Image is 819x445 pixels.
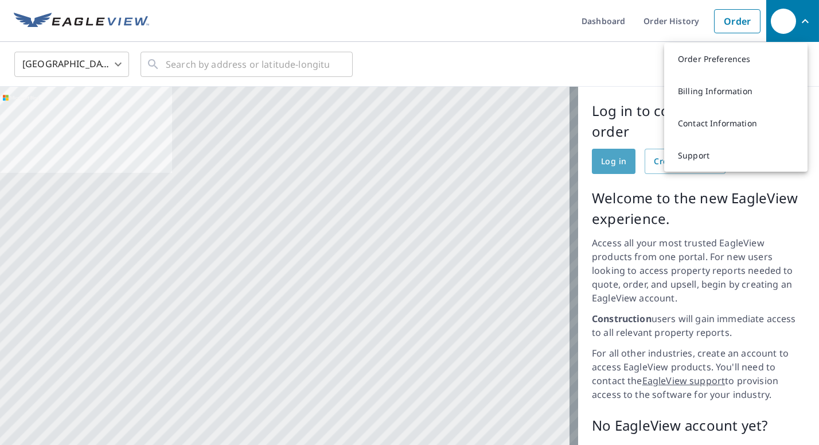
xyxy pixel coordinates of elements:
p: No EagleView account yet? [592,415,805,436]
a: Order Preferences [664,43,808,75]
div: [GEOGRAPHIC_DATA] [14,48,129,80]
p: Log in to continue placing an order [592,100,805,142]
a: Order [714,9,760,33]
p: users will gain immediate access to all relevant property reports. [592,312,805,339]
span: Log in [601,154,626,169]
p: For all other industries, create an account to access EagleView products. You'll need to contact ... [592,346,805,401]
a: Create Account [645,149,726,174]
a: Support [664,140,808,172]
p: Access all your most trusted EagleView products from one portal. For new users looking to access ... [592,236,805,305]
a: EagleView support [642,374,726,387]
a: Billing Information [664,75,808,107]
p: Welcome to the new EagleView experience. [592,188,805,229]
a: Contact Information [664,107,808,140]
span: Create Account [654,154,716,169]
a: Log in [592,149,635,174]
strong: Construction [592,312,652,325]
input: Search by address or latitude-longitude [166,48,329,80]
img: EV Logo [14,13,149,30]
